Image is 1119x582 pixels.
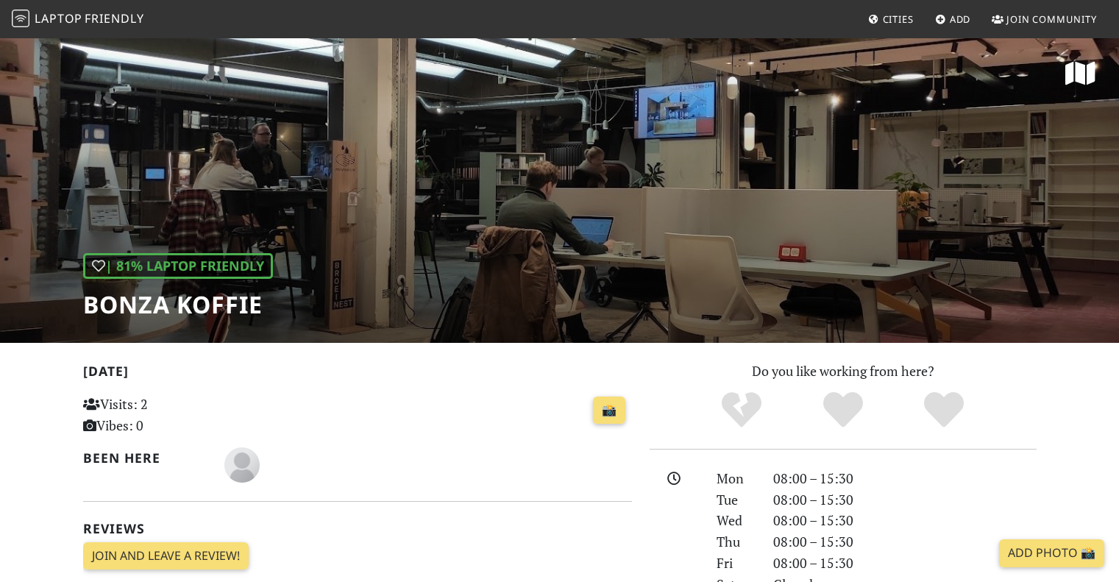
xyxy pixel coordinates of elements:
[83,521,632,536] h2: Reviews
[83,542,249,570] a: Join and leave a review!
[83,291,273,319] h1: Bonza koffie
[764,489,1045,511] div: 08:00 – 15:30
[999,539,1104,567] a: Add Photo 📸
[708,531,764,553] div: Thu
[83,253,273,279] div: | 81% Laptop Friendly
[862,6,920,32] a: Cities
[12,7,144,32] a: LaptopFriendly LaptopFriendly
[708,510,764,531] div: Wed
[883,13,914,26] span: Cities
[650,361,1037,382] p: Do you like working from here?
[764,468,1045,489] div: 08:00 – 15:30
[929,6,977,32] a: Add
[83,450,207,466] h2: Been here
[691,390,792,430] div: No
[792,390,894,430] div: Yes
[224,447,260,483] img: blank-535327c66bd565773addf3077783bbfce4b00ec00e9fd257753287c682c7fa38.png
[83,363,632,385] h2: [DATE]
[708,489,764,511] div: Tue
[1006,13,1097,26] span: Join Community
[708,468,764,489] div: Mon
[12,10,29,27] img: LaptopFriendly
[35,10,82,26] span: Laptop
[85,10,143,26] span: Friendly
[950,13,971,26] span: Add
[764,553,1045,574] div: 08:00 – 15:30
[764,510,1045,531] div: 08:00 – 15:30
[764,531,1045,553] div: 08:00 – 15:30
[593,397,625,425] a: 📸
[986,6,1103,32] a: Join Community
[708,553,764,574] div: Fri
[224,455,260,472] span: Nina Van der Linden
[83,394,255,436] p: Visits: 2 Vibes: 0
[893,390,995,430] div: Definitely!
